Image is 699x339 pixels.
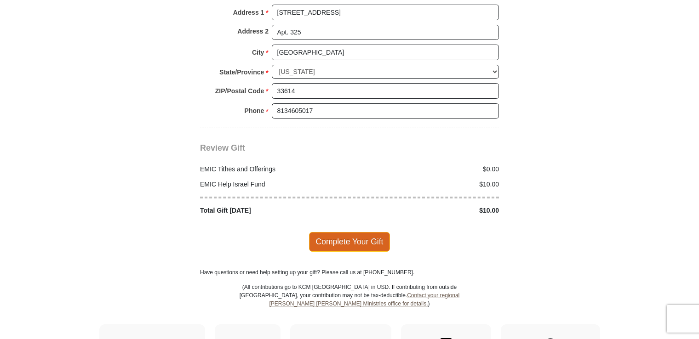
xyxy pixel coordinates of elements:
strong: ZIP/Postal Code [215,85,264,97]
div: Total Gift [DATE] [195,206,350,215]
strong: Address 2 [237,25,269,38]
strong: City [252,46,264,59]
div: $10.00 [349,206,504,215]
a: Contact your regional [PERSON_NAME] [PERSON_NAME] Ministries office for details. [269,292,459,307]
div: EMIC Tithes and Offerings [195,164,350,174]
p: Have questions or need help setting up your gift? Please call us at [PHONE_NUMBER]. [200,268,499,277]
strong: State/Province [219,66,264,79]
div: $0.00 [349,164,504,174]
strong: Phone [245,104,264,117]
div: $10.00 [349,180,504,189]
p: (All contributions go to KCM [GEOGRAPHIC_DATA] in USD. If contributing from outside [GEOGRAPHIC_D... [239,283,460,324]
span: Complete Your Gift [309,232,390,251]
div: EMIC Help Israel Fund [195,180,350,189]
strong: Address 1 [233,6,264,19]
span: Review Gift [200,143,245,153]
